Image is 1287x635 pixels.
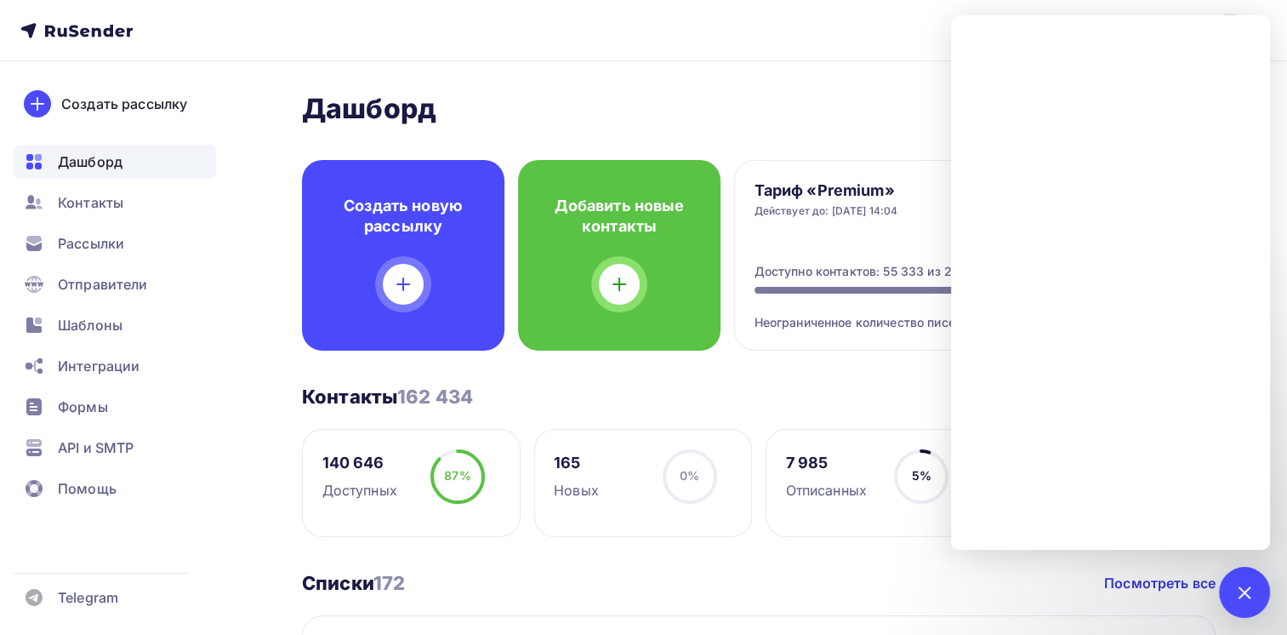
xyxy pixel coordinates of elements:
[680,468,699,483] span: 0%
[322,453,397,473] div: 140 646
[58,397,108,417] span: Формы
[994,14,1267,48] a: [EMAIL_ADDRESS][DOMAIN_NAME]
[786,453,867,473] div: 7 985
[329,196,477,237] h4: Создать новую рассылку
[58,315,122,335] span: Шаблоны
[14,267,216,301] a: Отправители
[58,587,118,608] span: Telegram
[755,180,898,201] h4: Тариф «Premium»
[755,294,1196,331] div: Неограниченное количество писем в месяц
[58,356,140,376] span: Интеграции
[14,145,216,179] a: Дашборд
[58,478,117,499] span: Помощь
[545,196,693,237] h4: Добавить новые контакты
[302,571,405,595] h3: Списки
[58,152,122,172] span: Дашборд
[58,438,134,458] span: API и SMTP
[911,468,931,483] span: 5%
[755,263,994,280] div: Доступно контактов: 55 333 из 200 000
[554,480,599,501] div: Новых
[755,204,898,218] div: Действует до: [DATE] 14:04
[444,468,470,483] span: 87%
[14,390,216,424] a: Формы
[397,386,473,408] span: 162 434
[14,226,216,260] a: Рассылки
[58,274,148,295] span: Отправители
[1104,573,1216,593] a: Посмотреть все
[61,94,187,114] div: Создать рассылку
[322,480,397,501] div: Доступных
[302,385,473,409] h3: Контакты
[14,308,216,342] a: Шаблоны
[786,480,867,501] div: Отписанных
[14,186,216,220] a: Контакты
[58,192,123,213] span: Контакты
[373,572,405,594] span: 172
[302,92,1216,126] h2: Дашборд
[58,233,124,254] span: Рассылки
[554,453,599,473] div: 165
